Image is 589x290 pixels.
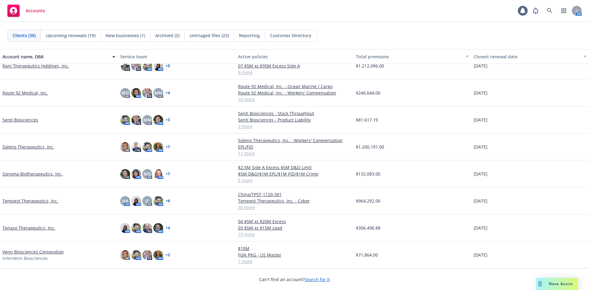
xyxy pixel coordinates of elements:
[238,171,351,177] a: $5M D&O/$1M EPL/$1M FID/$1M Crime
[26,8,45,13] span: Accounts
[153,61,163,71] img: photo
[120,223,130,233] img: photo
[131,142,141,152] img: photo
[2,225,55,231] a: Tenaya Therapeutics, Inc.
[558,5,570,17] a: Switch app
[356,53,462,60] div: Total premiums
[238,110,351,117] a: Senti Biosciences - Stock Throughput
[239,32,260,39] span: Reporting
[238,53,351,60] div: Active policies
[166,91,170,95] a: + 4
[474,90,487,96] span: [DATE]
[474,63,487,69] span: [DATE]
[238,258,351,265] a: 7 more
[238,198,351,204] a: Tempest Therapeutics, Inc. - Cyber
[120,169,130,179] img: photo
[166,145,170,149] a: + 7
[544,5,556,17] a: Search
[121,90,129,96] span: MQ
[145,198,149,204] span: JC
[236,49,353,64] button: Active policies
[131,169,141,179] img: photo
[166,172,170,176] a: + 7
[120,115,130,125] img: photo
[238,69,351,75] a: 9 more
[356,171,380,177] span: $132,083.00
[474,225,487,231] span: [DATE]
[356,198,380,204] span: $964,292.00
[474,252,487,258] span: [DATE]
[238,218,351,225] a: 04 $5M xs $20M Excess
[238,83,351,90] a: Route 92 Medical, Inc. - Ocean Marine / Cargo
[474,53,580,60] div: Closest renewal date
[120,61,130,71] img: photo
[356,225,380,231] span: $306,496.88
[142,88,152,98] img: photo
[153,196,163,206] img: photo
[166,226,170,230] a: + 4
[166,118,170,122] a: + 3
[238,231,351,238] a: 19 more
[142,250,152,260] img: photo
[474,171,487,177] span: [DATE]
[259,276,330,283] span: Can't find an account?
[153,142,163,152] img: photo
[238,150,351,157] a: 11 more
[131,115,141,125] img: photo
[471,49,589,64] button: Closest renewal date
[155,32,179,39] span: Archived (2)
[2,90,48,96] a: Route 92 Medical, Inc.
[13,32,36,39] span: Clients (30)
[142,142,152,152] img: photo
[474,117,487,123] span: [DATE]
[153,115,163,125] img: photo
[2,117,38,123] a: Senti Biosciences
[131,61,141,71] img: photo
[154,90,162,96] span: MM
[2,63,69,69] a: Rani Therapeutics Holdings, Inc.
[190,32,229,39] span: Untriaged files (23)
[122,198,128,204] span: NA
[238,191,351,198] a: China/TPST-1120-301
[143,117,151,123] span: MM
[474,144,487,150] span: [DATE]
[238,123,351,130] a: 3 more
[356,252,378,258] span: $71,864.00
[166,199,170,203] a: + 6
[549,281,573,286] span: Nova Assist
[166,253,170,257] a: + 2
[120,142,130,152] img: photo
[2,144,54,150] a: Soleno Therapeutics, Inc.
[153,250,163,260] img: photo
[144,171,151,177] span: MQ
[131,196,141,206] img: photo
[238,164,351,171] a: $2.5M Side A Excess $5M D&O Limit
[238,245,351,252] a: $10M
[106,32,145,39] span: New businesses (1)
[238,252,351,258] a: FGN PKG - US Master
[536,278,578,290] button: Nova Assist
[238,177,351,184] a: 5 more
[118,49,236,64] button: Service team
[238,117,351,123] a: Senti Biosciences - Product Liability
[2,171,63,177] a: Sonoma Biotherapeutics, Inc.
[131,250,141,260] img: photo
[238,225,351,231] a: 03 $5M xs $15M Lead
[238,63,351,69] a: 07 $5M xs $35M Excess Side A
[238,90,351,96] a: Route 92 Medical, Inc. - Workers' Compensation
[238,96,351,102] a: 10 more
[131,88,141,98] img: photo
[536,278,544,290] div: Drag to move
[5,2,48,19] a: Accounts
[238,144,351,150] a: EPL/FID
[474,198,487,204] span: [DATE]
[142,61,152,71] img: photo
[238,204,351,211] a: 30 more
[529,5,542,17] a: Report a Bug
[2,249,64,255] a: Venn Biosciences Corporation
